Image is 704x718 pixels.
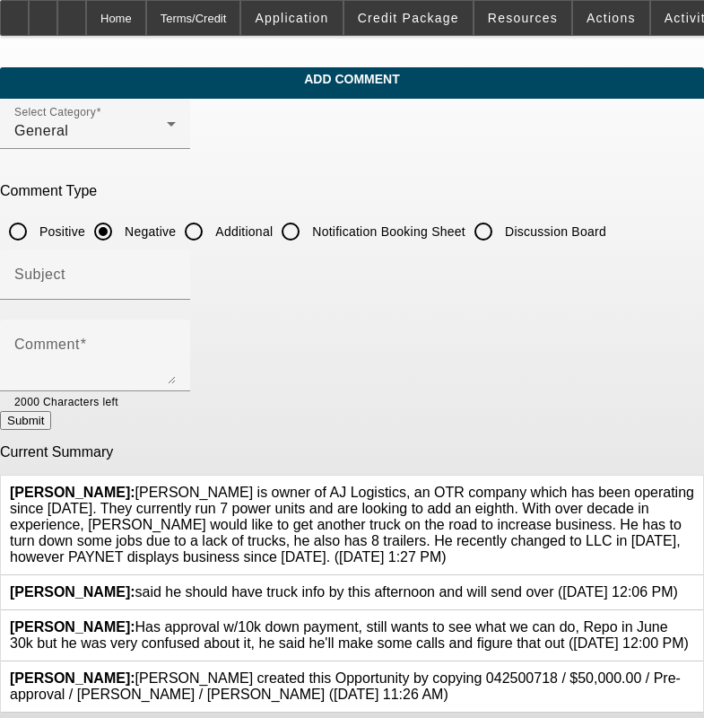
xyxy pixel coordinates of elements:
[14,391,118,411] mat-hint: 2000 Characters left
[255,11,328,25] span: Application
[10,670,681,702] span: [PERSON_NAME] created this Opportunity by copying 042500718 / $50,000.00 / Pre-approval / [PERSON...
[10,619,135,635] b: [PERSON_NAME]:
[241,1,342,35] button: Application
[10,584,135,600] b: [PERSON_NAME]:
[309,223,465,241] label: Notification Booking Sheet
[212,223,273,241] label: Additional
[10,670,135,686] b: [PERSON_NAME]:
[10,485,135,500] b: [PERSON_NAME]:
[36,223,85,241] label: Positive
[10,619,689,651] span: Has approval w/10k down payment, still wants to see what we can do, Repo in June 30k but he was v...
[573,1,649,35] button: Actions
[121,223,176,241] label: Negative
[344,1,473,35] button: Credit Package
[14,123,68,138] span: General
[13,72,691,86] span: Add Comment
[10,584,678,600] span: said he should have truck info by this afternoon and will send over ([DATE] 12:06 PM)
[501,223,606,241] label: Discussion Board
[14,107,96,118] mat-label: Select Category
[474,1,571,35] button: Resources
[14,267,65,282] mat-label: Subject
[14,337,80,352] mat-label: Comment
[358,11,459,25] span: Credit Package
[10,485,694,565] span: [PERSON_NAME] is owner of AJ Logistics, an OTR company which has been operating since [DATE]. The...
[488,11,558,25] span: Resources
[587,11,636,25] span: Actions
